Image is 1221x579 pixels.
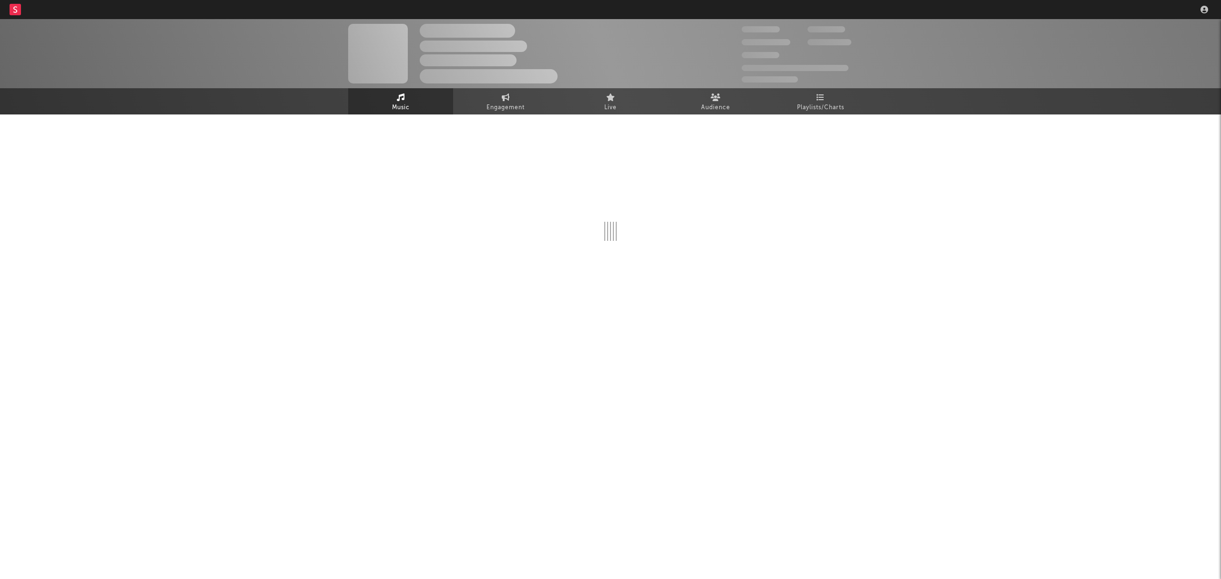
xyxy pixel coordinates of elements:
[663,88,768,114] a: Audience
[604,102,617,114] span: Live
[807,26,845,32] span: 100,000
[742,26,780,32] span: 300,000
[742,39,790,45] span: 50,000,000
[742,52,779,58] span: 100,000
[392,102,410,114] span: Music
[348,88,453,114] a: Music
[742,76,798,83] span: Jump Score: 85.0
[701,102,730,114] span: Audience
[558,88,663,114] a: Live
[807,39,851,45] span: 1,000,000
[797,102,844,114] span: Playlists/Charts
[486,102,525,114] span: Engagement
[768,88,873,114] a: Playlists/Charts
[742,65,848,71] span: 50,000,000 Monthly Listeners
[453,88,558,114] a: Engagement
